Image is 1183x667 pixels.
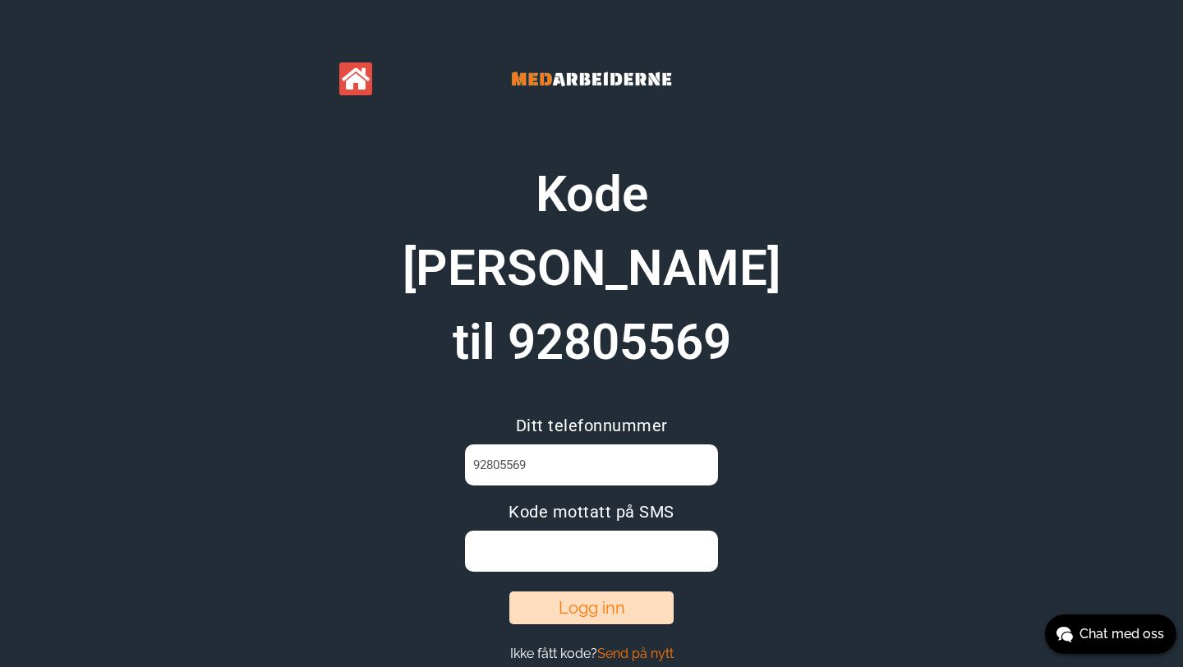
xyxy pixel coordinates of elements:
button: Chat med oss [1045,614,1176,654]
span: Ditt telefonnummer [516,416,668,435]
span: Send på nytt [597,646,674,661]
img: Banner [468,49,715,108]
button: Ikke fått kode?Send på nytt [505,645,679,662]
span: Chat med oss [1079,624,1164,644]
span: Kode mottatt på SMS [509,502,674,522]
button: Logg inn [509,591,674,624]
h1: Kode [PERSON_NAME] til 92805569 [386,158,797,379]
